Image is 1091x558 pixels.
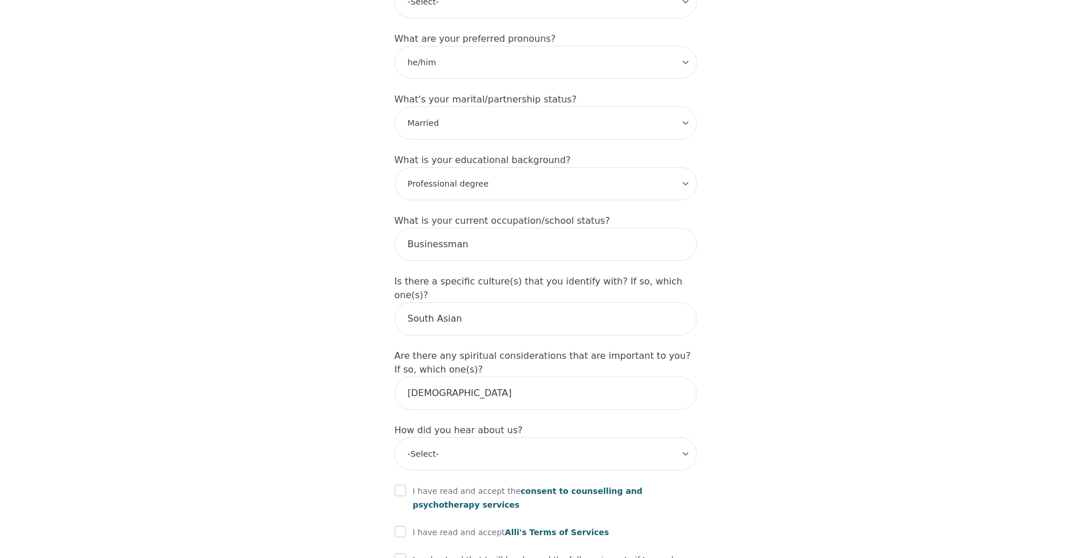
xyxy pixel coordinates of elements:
[395,94,577,105] label: What's your marital/partnership status?
[413,484,697,512] p: I have read and accept the
[395,215,610,226] label: What is your current occupation/school status?
[395,425,523,436] label: How did you hear about us?
[395,276,683,300] label: Is there a specific culture(s) that you identify with? If so, which one(s)?
[413,525,609,539] p: I have read and accept
[395,350,691,375] label: Are there any spiritual considerations that are important to you? If so, which one(s)?
[395,33,556,44] label: What are your preferred pronouns?
[395,155,571,165] label: What is your educational background?
[505,528,609,537] span: Alli's Terms of Services
[413,486,643,509] span: consent to counselling and psychotherapy services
